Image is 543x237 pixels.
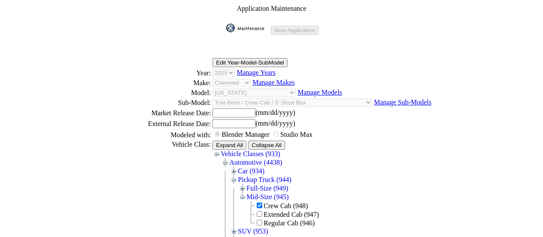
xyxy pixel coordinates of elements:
[111,129,211,139] td: Modeled with:
[252,79,294,86] a: Manage Makes
[297,89,342,96] a: Manage Models
[111,98,211,107] td: Sub-Model:
[111,88,211,97] td: Model:
[237,69,276,76] a: Manage Years
[264,211,319,218] span: Extended Cab (947)
[238,228,268,235] a: SUV (953)
[230,167,238,175] img: Expand Car (934)
[221,158,229,167] img: Collapse Automotive (4438)
[111,108,211,118] td: Market Release Date:
[212,150,221,158] img: Collapse Vehicle Classes (933)
[246,193,288,200] a: Mid-Size (945)
[280,131,312,138] label: Studio Max
[221,131,270,138] label: Blender Manager
[229,159,282,166] a: Automotive (4438)
[111,4,432,13] td: Application Maintenance
[111,78,211,87] td: Make:
[238,193,246,201] img: Collapse Mid-Size (945)
[264,202,308,209] span: Crew Cab (948)
[238,167,264,175] a: Car (934)
[238,176,291,183] a: Pickup Truck (944)
[212,108,432,118] td: (mm/dd/yyyy)
[230,175,238,184] img: Collapse Pickup Truck (944)
[230,227,238,236] img: Expand SUV (953)
[226,24,269,32] img: maint.gif
[248,141,285,150] input: Collapse All
[111,119,211,129] td: External Release Date:
[212,119,432,129] td: (mm/dd/yyyy)
[246,185,288,192] a: Full-Size (949)
[264,219,315,227] span: Regular Cab (946)
[271,26,319,35] input: New Application
[212,141,246,150] input: Expand All
[212,58,288,67] input: Edit Year-Model-SubModel
[221,150,280,157] a: Vehicle Classes (933)
[374,98,431,106] a: Manage Sub-Models
[238,184,246,193] img: Expand Full-Size (949)
[111,68,211,77] td: Year:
